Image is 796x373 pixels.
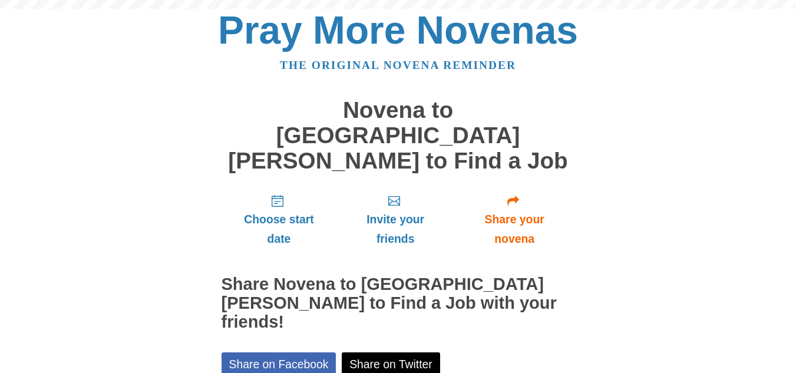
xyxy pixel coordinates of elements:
span: Share your novena [466,210,563,249]
h1: Novena to [GEOGRAPHIC_DATA][PERSON_NAME] to Find a Job [222,98,575,173]
a: Invite your friends [336,185,454,255]
a: Pray More Novenas [218,8,578,52]
h2: Share Novena to [GEOGRAPHIC_DATA][PERSON_NAME] to Find a Job with your friends! [222,275,575,332]
a: Share your novena [454,185,575,255]
span: Invite your friends [348,210,442,249]
a: The original novena reminder [280,59,516,71]
a: Choose start date [222,185,337,255]
span: Choose start date [233,210,325,249]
